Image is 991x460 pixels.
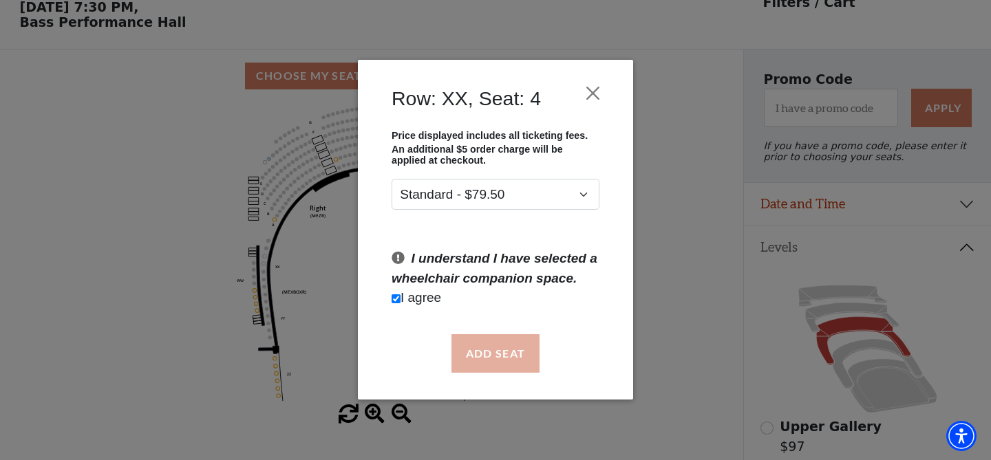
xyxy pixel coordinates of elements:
p: An additional $5 order charge will be applied at checkout. [392,144,599,166]
button: Close [580,80,606,107]
p: Price displayed includes all ticketing fees. [392,130,599,141]
div: Accessibility Menu [946,421,977,451]
input: Checkbox field [392,294,401,303]
button: Add Seat [451,334,540,373]
p: I agree [392,289,599,309]
p: I understand I have selected a wheelchair companion space. [392,250,599,289]
h4: Row: XX, Seat: 4 [392,87,541,110]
